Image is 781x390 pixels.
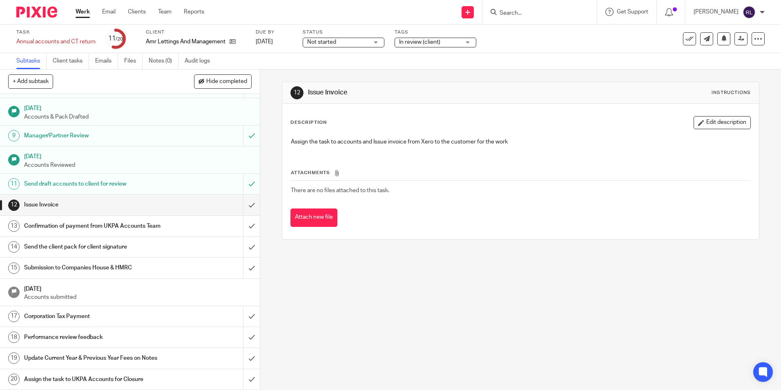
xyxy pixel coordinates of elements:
div: 12 [290,86,303,99]
button: + Add subtask [8,74,53,88]
div: Instructions [712,90,751,96]
h1: Submission to Companies House & HMRC [24,262,165,274]
div: 17 [8,311,20,322]
button: Edit description [694,116,751,129]
button: Attach new file [290,208,337,227]
button: Hide completed [194,74,252,88]
div: 11 [8,178,20,190]
img: Pixie [16,7,57,18]
p: Accounts Reviewed [24,161,252,169]
span: Get Support [617,9,648,15]
label: Status [303,29,384,36]
h1: Corporation Tax Payment [24,310,165,323]
h1: [DATE] [24,150,252,161]
p: Assign the task to accounts and Issue invoice from Xero to the customer for the work [291,138,750,146]
h1: Update Current Year & Previous Year Fees on Notes [24,352,165,364]
h1: Send draft accounts to client for review [24,178,165,190]
h1: Issue Invoice [24,199,165,211]
a: Work [76,8,90,16]
p: Amr Lettings And Management Ltd [146,38,225,46]
a: Subtasks [16,53,47,69]
h1: Issue Invoice [308,88,538,97]
span: There are no files attached to this task. [291,188,389,193]
small: /20 [116,37,123,41]
a: Email [102,8,116,16]
input: Search [499,10,572,17]
h1: Manager/Partner Review [24,130,165,142]
div: 18 [8,332,20,343]
div: 20 [8,374,20,385]
a: Clients [128,8,146,16]
a: Notes (0) [149,53,179,69]
a: Emails [95,53,118,69]
div: Annual accounts and CT return [16,38,96,46]
a: Team [158,8,172,16]
h1: Send the client pack for client signature [24,241,165,253]
p: Description [290,119,327,126]
div: 13 [8,220,20,232]
h1: [DATE] [24,283,252,293]
span: In review (client) [399,39,440,45]
p: Accounts submitted [24,293,252,301]
h1: Performance review feedback [24,331,165,343]
h1: [DATE] [24,102,252,112]
h1: Assign the task to UKPA Accounts for Closure [24,373,165,386]
span: [DATE] [256,39,273,45]
div: 12 [8,199,20,211]
div: 11 [108,34,123,43]
label: Client [146,29,245,36]
div: 9 [8,130,20,141]
div: 14 [8,241,20,253]
label: Tags [395,29,476,36]
a: Files [124,53,143,69]
span: Attachments [291,170,330,175]
a: Reports [184,8,204,16]
div: 19 [8,352,20,364]
p: Accounts & Pack Drafted [24,113,252,121]
a: Client tasks [53,53,89,69]
span: Not started [307,39,336,45]
span: Hide completed [206,78,247,85]
h1: Confirmation of payment from UKPA Accounts Team [24,220,165,232]
a: Audit logs [185,53,216,69]
label: Due by [256,29,292,36]
label: Task [16,29,96,36]
p: [PERSON_NAME] [694,8,739,16]
img: svg%3E [743,6,756,19]
div: 15 [8,262,20,274]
